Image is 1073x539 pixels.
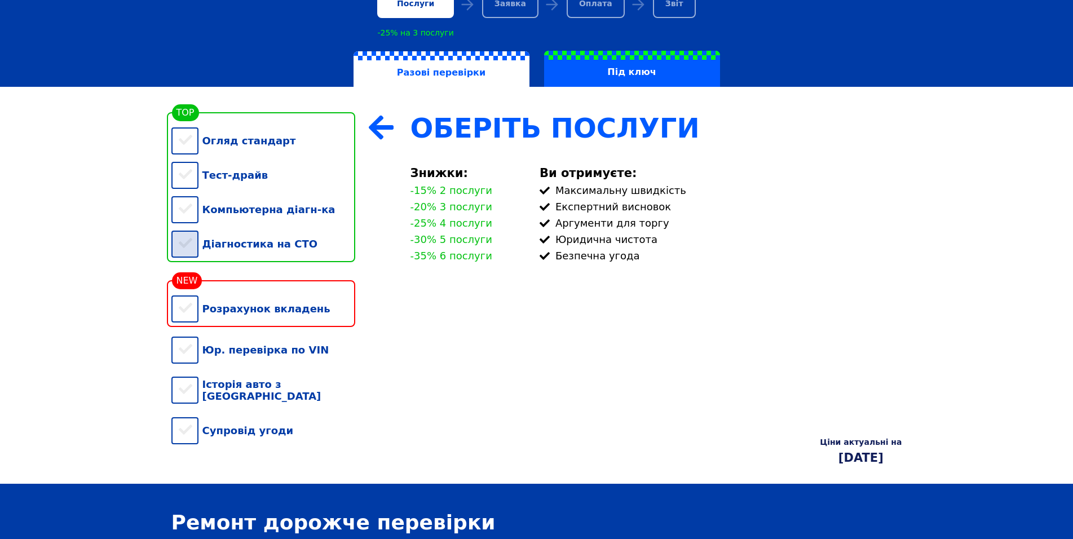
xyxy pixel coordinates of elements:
div: Оберіть Послуги [410,112,902,144]
div: -20% 3 послуги [410,201,492,213]
label: Разові перевірки [354,51,529,87]
div: Тест-драйв [171,158,355,192]
div: Історія авто з [GEOGRAPHIC_DATA] [171,367,355,413]
div: Експертний висновок [540,201,902,213]
div: Розрахунок вкладень [171,291,355,326]
div: Юридична чистота [540,233,902,245]
div: -35% 6 послуги [410,250,492,262]
div: -15% 2 послуги [410,184,492,196]
div: Безпечна угода [540,250,902,262]
div: Компьютерна діагн-ка [171,192,355,227]
div: Діагностика на СТО [171,227,355,261]
div: Ціни актуальні на [820,438,902,447]
div: -25% на 3 послуги [377,28,453,37]
div: Максимальну швидкість [540,184,902,196]
label: Під ключ [544,51,720,87]
div: Юр. перевірка по VIN [171,333,355,367]
div: [DATE] [820,451,902,465]
div: Аргументи для торгу [540,217,902,229]
a: Під ключ [537,51,727,87]
div: Знижки: [410,166,526,180]
div: Огляд стандарт [171,123,355,158]
div: Ремонт дорожче перевірки [171,511,902,534]
div: Ви отримуєте: [540,166,902,180]
div: Супровід угоди [171,413,355,448]
div: -25% 4 послуги [410,217,492,229]
div: -30% 5 послуги [410,233,492,245]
